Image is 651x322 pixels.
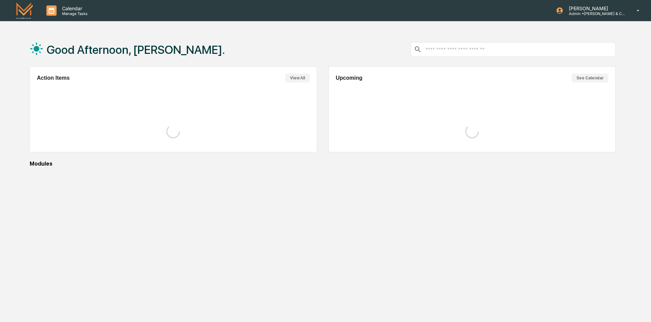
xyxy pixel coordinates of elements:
p: Manage Tasks [57,11,91,16]
p: [PERSON_NAME] [563,5,627,11]
h2: Action Items [37,75,70,81]
h2: Upcoming [336,75,362,81]
p: Calendar [57,5,91,11]
p: Admin • [PERSON_NAME] & Co. - BD [563,11,627,16]
div: Modules [30,160,616,167]
button: View All [285,74,310,82]
h1: Good Afternoon, [PERSON_NAME]. [47,43,225,57]
button: See Calendar [572,74,608,82]
img: logo [16,2,33,18]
